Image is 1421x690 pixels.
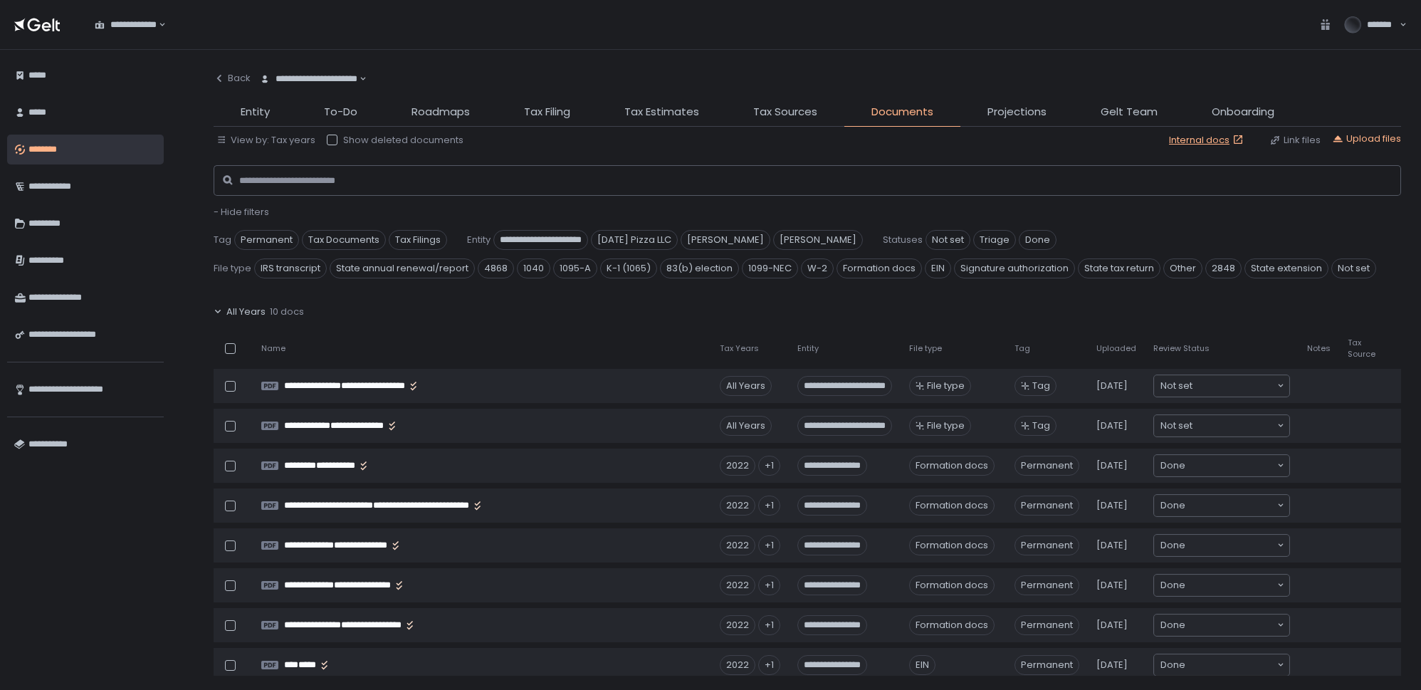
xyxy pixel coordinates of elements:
span: Done [1160,618,1185,632]
span: [DATE] [1096,419,1128,432]
span: Projections [987,104,1047,120]
span: State tax return [1078,258,1160,278]
span: 10 docs [270,305,304,318]
span: EIN [925,258,951,278]
input: Search for option [1185,538,1276,553]
button: Link files [1269,134,1321,147]
span: 2848 [1205,258,1242,278]
span: File type [909,343,942,354]
div: Search for option [1154,615,1289,636]
span: All Years [226,305,266,318]
div: Formation docs [909,615,995,635]
div: +1 [758,655,780,675]
span: File type [927,419,965,432]
div: Formation docs [909,456,995,476]
span: Triage [973,230,1016,250]
span: State annual renewal/report [330,258,475,278]
span: Notes [1307,343,1331,354]
span: Gelt Team [1101,104,1158,120]
span: Name [261,343,285,354]
span: Not set [1331,258,1376,278]
span: Tax Documents [302,230,386,250]
div: Search for option [1154,375,1289,397]
input: Search for option [1185,658,1276,672]
span: Onboarding [1212,104,1274,120]
span: Statuses [883,234,923,246]
input: Search for option [1185,498,1276,513]
span: 4868 [478,258,514,278]
span: File type [214,262,251,275]
div: 2022 [720,496,755,516]
span: Done [1019,230,1056,250]
span: Permanent [1014,456,1079,476]
span: To-Do [324,104,357,120]
div: +1 [758,535,780,555]
div: Search for option [1154,535,1289,556]
div: Search for option [1154,654,1289,676]
button: Back [214,64,251,93]
a: Internal docs [1169,134,1247,147]
input: Search for option [1185,618,1276,632]
div: 2022 [720,655,755,675]
span: Entity [241,104,270,120]
div: Formation docs [909,575,995,595]
span: Permanent [1014,615,1079,635]
button: View by: Tax years [216,134,315,147]
span: Done [1160,538,1185,553]
input: Search for option [1185,578,1276,592]
span: State extension [1244,258,1328,278]
span: [PERSON_NAME] [773,230,863,250]
span: Done [1160,459,1185,473]
span: Documents [871,104,933,120]
input: Search for option [1185,459,1276,473]
div: +1 [758,575,780,595]
span: Formation docs [837,258,922,278]
div: Search for option [1154,575,1289,596]
button: Upload files [1332,132,1401,145]
span: 1095-A [553,258,597,278]
span: [DATE] [1096,659,1128,671]
span: Not set [1160,419,1192,433]
div: Back [214,72,251,85]
span: Review Status [1153,343,1210,354]
div: +1 [758,496,780,516]
button: - Hide filters [214,206,269,219]
span: File type [927,380,965,392]
span: Tag [1032,380,1050,392]
span: Tax Filing [524,104,570,120]
span: 83(b) election [660,258,739,278]
span: - Hide filters [214,205,269,219]
span: Other [1163,258,1202,278]
div: 2022 [720,535,755,555]
div: Search for option [1154,415,1289,437]
input: Search for option [357,72,358,86]
span: [PERSON_NAME] [681,230,770,250]
span: Not set [926,230,970,250]
span: W-2 [801,258,834,278]
span: Tax Filings [389,230,447,250]
span: [DATE] [1096,579,1128,592]
div: Search for option [1154,495,1289,516]
div: All Years [720,376,772,396]
span: Tax Estimates [624,104,699,120]
span: [DATE] Pizza LLC [591,230,678,250]
div: Search for option [85,10,166,40]
span: Entity [797,343,819,354]
div: 2022 [720,456,755,476]
span: Done [1160,578,1185,592]
div: 2022 [720,575,755,595]
span: Permanent [1014,535,1079,555]
span: Permanent [1014,655,1079,675]
span: K-1 (1065) [600,258,657,278]
span: 1099-NEC [742,258,798,278]
span: Done [1160,658,1185,672]
span: Permanent [1014,575,1079,595]
span: Permanent [234,230,299,250]
span: Tag [214,234,231,246]
span: Signature authorization [954,258,1075,278]
input: Search for option [1192,419,1276,433]
input: Search for option [1192,379,1276,393]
